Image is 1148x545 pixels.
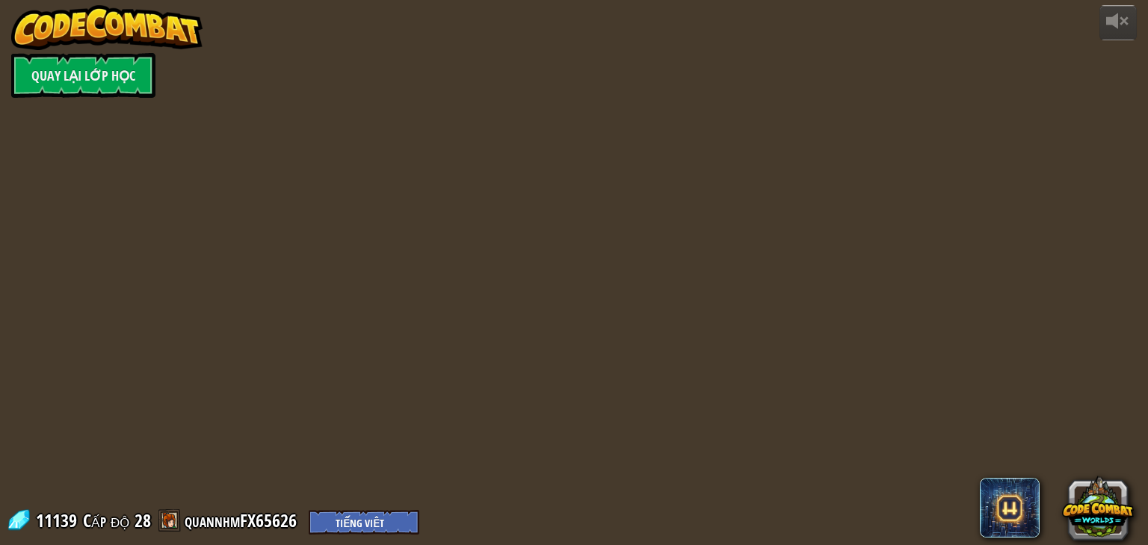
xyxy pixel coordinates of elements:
span: CodeCombat AI HackStack [980,478,1040,538]
button: Tùy chỉnh âm lượng [1099,5,1137,40]
span: 11139 [36,508,81,532]
span: 28 [135,508,151,532]
a: Quay lại Lớp Học [11,53,155,98]
img: CodeCombat - Learn how to code by playing a game [11,5,203,50]
span: Cấp độ [83,508,129,533]
button: CodeCombat Worlds on Roblox [1062,471,1134,543]
a: quannhmFX65626 [185,508,301,532]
